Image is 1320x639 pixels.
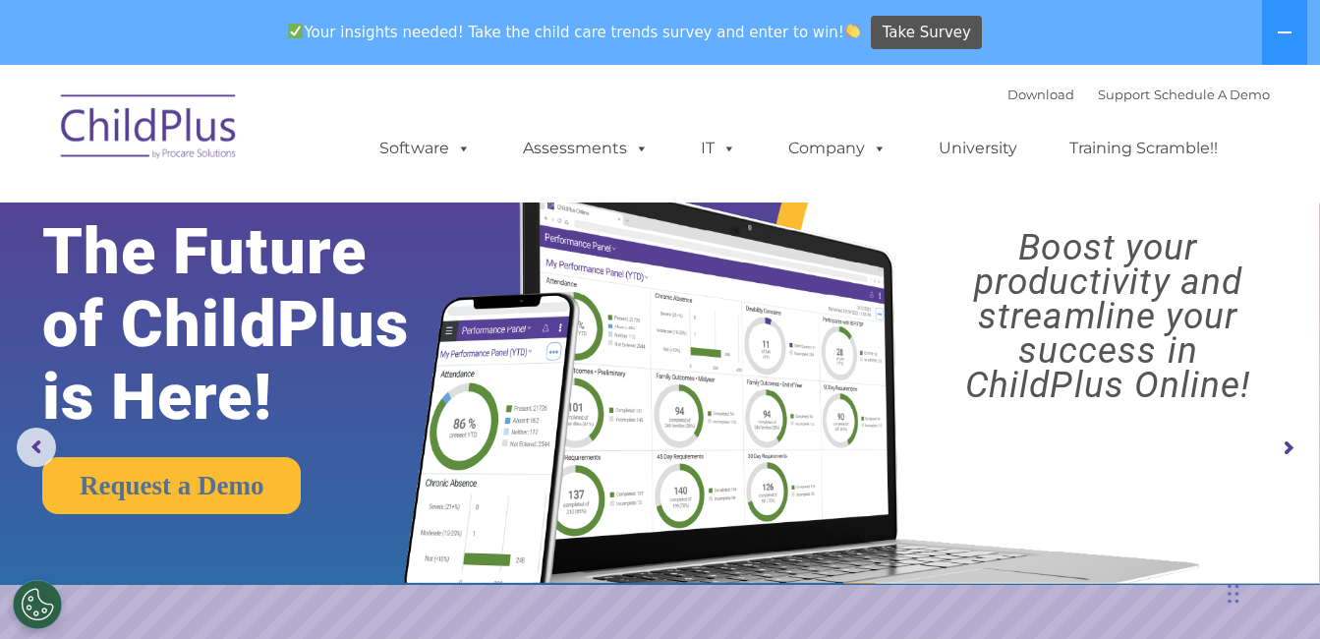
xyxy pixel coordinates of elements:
font: | [1007,87,1270,102]
a: Company [769,129,906,168]
a: Schedule A Demo [1154,87,1270,102]
a: Training Scramble!! [1050,129,1237,168]
span: Phone number [273,210,357,225]
a: IT [681,129,756,168]
a: Support [1098,87,1150,102]
a: Request a Demo [42,457,301,514]
iframe: Chat Widget [999,427,1320,639]
a: Assessments [503,129,668,168]
div: Drag [1228,564,1239,623]
rs-layer: The Future of ChildPlus is Here! [42,215,464,434]
img: ChildPlus by Procare Solutions [51,81,248,179]
a: Download [1007,87,1074,102]
button: Cookies Settings [13,580,62,629]
span: Take Survey [883,16,971,50]
img: ✅ [288,24,303,38]
span: Your insights needed! Take the child care trends survey and enter to win! [280,13,869,51]
a: University [919,129,1037,168]
img: 👏 [845,24,860,38]
span: Last name [273,130,333,145]
a: Take Survey [871,16,982,50]
rs-layer: Boost your productivity and streamline your success in ChildPlus Online! [912,230,1304,402]
a: Software [360,129,490,168]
